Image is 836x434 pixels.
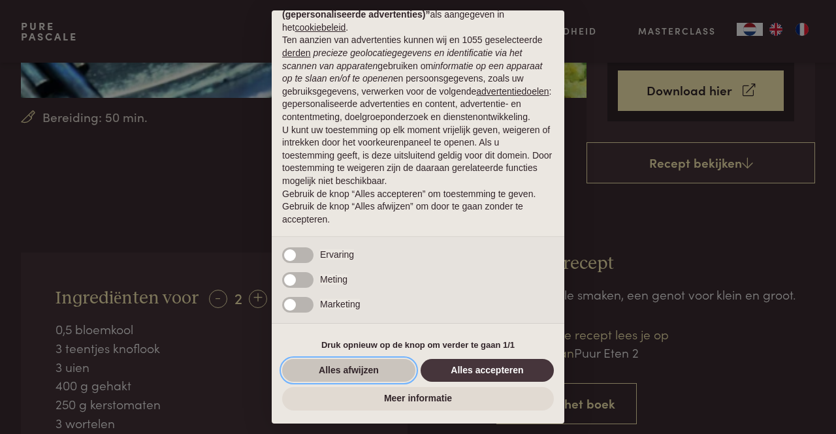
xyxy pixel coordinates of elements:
em: precieze geolocatiegegevens en identificatie via het scannen van apparaten [282,48,522,71]
button: Meer informatie [282,387,554,411]
button: Alles accepteren [421,359,554,382]
button: Alles afwijzen [282,359,415,382]
button: advertentiedoelen [476,85,549,99]
span: Ervaring [320,249,354,260]
p: Gebruik de knop “Alles accepteren” om toestemming te geven. Gebruik de knop “Alles afwijzen” om d... [282,188,554,226]
p: U kunt uw toestemming op elk moment vrijelijk geven, weigeren of intrekken door het voorkeurenpan... [282,124,554,188]
p: Ten aanzien van advertenties kunnen wij en 1055 geselecteerde gebruiken om en persoonsgegevens, z... [282,34,554,123]
span: Meting [320,274,347,285]
em: informatie op een apparaat op te slaan en/of te openen [282,61,543,84]
span: Marketing [320,299,360,309]
a: cookiebeleid [295,22,346,33]
button: derden [282,47,311,60]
